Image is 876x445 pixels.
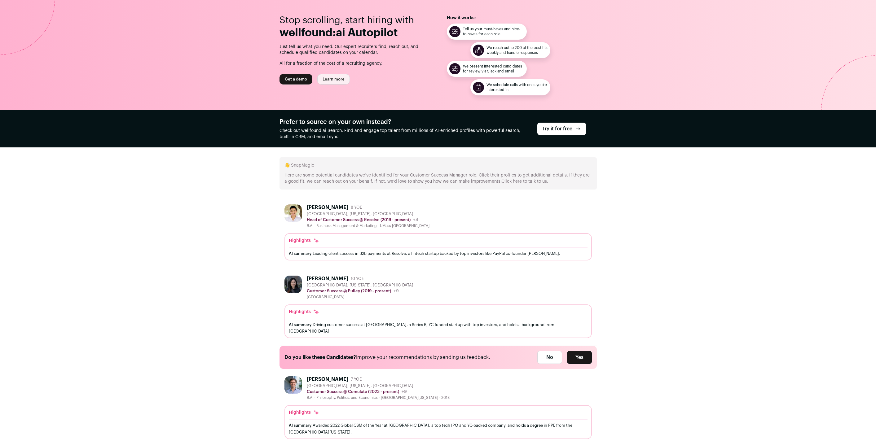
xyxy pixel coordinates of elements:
div: [GEOGRAPHIC_DATA], [US_STATE], [GEOGRAPHIC_DATA] [307,212,429,216]
a: [PERSON_NAME] 10 YOE [GEOGRAPHIC_DATA], [US_STATE], [GEOGRAPHIC_DATA] Customer Success @ Pulley (... [284,276,592,338]
img: 25db86cd73f01ebd6773100b7c87e7bd36f206c4ad1730b9006b029948f4bbd7.jpg [284,376,302,394]
span: +4 [413,218,418,222]
p: Customer Success @ Pulley (2019 - present) [307,289,391,294]
div: B.A. - Philosophy, Politics, and Economics - [GEOGRAPHIC_DATA][US_STATE] - 2018 [307,395,450,400]
figcaption: Tell us your must-haves and nice-to-haves for each role [463,27,524,37]
h2: Prefer to source on your own instead? [280,118,527,126]
div: wellfound:ai Autopilot [280,27,429,39]
figcaption: We present interested candidates for review via Slack and email [463,64,524,74]
p: Check out wellfound:ai Search. Find and engage top talent from millions of AI-enriched profiles w... [280,128,527,140]
button: No [537,351,562,364]
div: 👋 SnapMagic [280,157,597,190]
figcaption: We reach out to 200 of the best fits weekly and handle responses [486,45,548,55]
span: +9 [394,289,399,293]
span: 7 YOE [351,377,362,382]
div: Highlights [289,409,319,416]
img: 640c38b59e2baeb713a0c9e9f755f11c8d2362169e6ddc77e591b0969becd08b.jpg [284,276,302,293]
img: 8aa5cfd99494f929f162491ff9c14ea3ea176ffd7baa6ca5b223af043db8e14c.jpg [284,204,302,222]
p: Head of Customer Success @ Resolve (2019 - present) [307,217,411,222]
button: Yes [567,351,592,364]
div: Here are some potential candidates we’ve identified for your Customer Success Manager role. Click... [284,168,592,185]
p: Just tell us what you need. Our expert recruiters find, reach out, and schedule qualified candida... [280,44,429,56]
a: Click here to talk to us. [501,179,548,184]
div: Driving customer success at [GEOGRAPHIC_DATA], a Series B, YC-funded startup with top investors, ... [289,321,588,334]
h2: How it works: [447,15,597,21]
a: Try it for free [537,123,586,135]
div: [PERSON_NAME] [307,376,348,382]
span: AI summary: [289,251,313,255]
strong: Do you like these Candidates? [284,355,356,360]
a: [PERSON_NAME] 7 YOE [GEOGRAPHIC_DATA], [US_STATE], [GEOGRAPHIC_DATA] Customer Success @ Comulate ... [284,376,592,439]
a: Get a demo [280,74,312,85]
span: +9 [402,390,407,394]
a: Learn more [317,74,350,85]
div: Highlights [289,238,319,244]
span: 8 YOE [351,205,362,210]
div: Highlights [289,309,319,315]
a: [PERSON_NAME] 8 YOE [GEOGRAPHIC_DATA], [US_STATE], [GEOGRAPHIC_DATA] Head of Customer Success @ R... [284,204,592,260]
p: All for a fraction of the cost of a recruiting agency. [280,56,429,67]
span: AI summary: [289,423,313,427]
div: Awarded 2022 Global CSM of the Year at [GEOGRAPHIC_DATA], a top tech IPO and YC-backed company, a... [289,422,588,435]
div: [PERSON_NAME] [307,276,348,282]
div: [PERSON_NAME] [307,204,348,211]
div: [GEOGRAPHIC_DATA], [US_STATE], [GEOGRAPHIC_DATA] [307,383,450,388]
p: Customer Success @ Comulate (2023 - present) [307,389,399,394]
span: AI summary: [289,323,313,327]
div: [GEOGRAPHIC_DATA] [307,294,413,299]
span: 10 YOE [351,276,364,281]
header: Stop scrolling, start hiring with [280,15,429,39]
p: Improve your recommendations by sending us feedback. [284,354,490,361]
div: B.A. - Business Management & Marketing - UMass [GEOGRAPHIC_DATA] [307,223,429,228]
div: Leading client success in B2B payments at Resolve, a fintech startup backed by top investors like... [289,250,588,257]
figcaption: We schedule calls with ones you’re interested in [486,82,548,92]
div: [GEOGRAPHIC_DATA], [US_STATE], [GEOGRAPHIC_DATA] [307,283,413,288]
